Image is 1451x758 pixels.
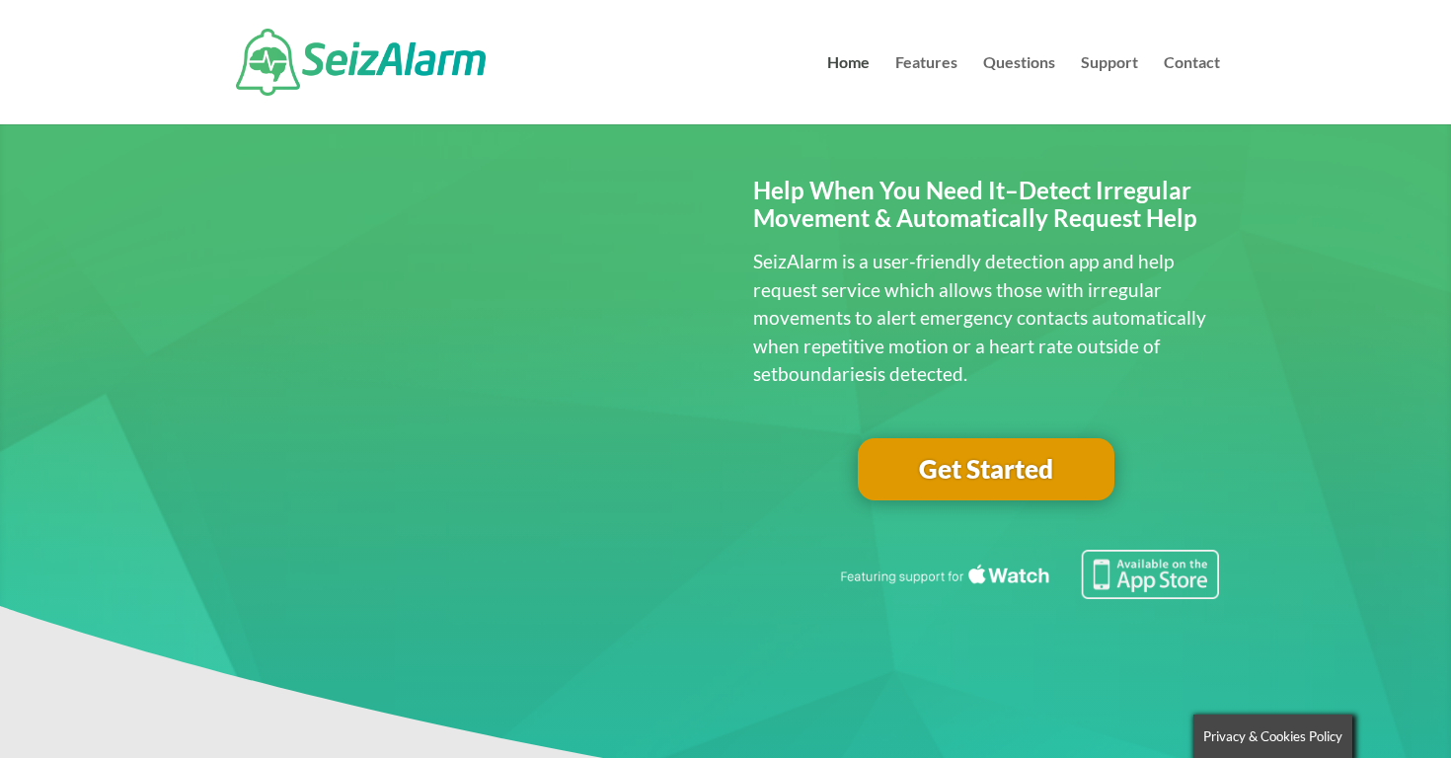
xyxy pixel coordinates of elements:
p: SeizAlarm is a user-friendly detection app and help request service which allows those with irreg... [753,248,1220,389]
span: boundaries [778,362,873,385]
iframe: Help widget launcher [1275,681,1429,736]
img: Seizure detection available in the Apple App Store. [837,550,1220,599]
a: Get Started [858,438,1114,501]
a: Home [827,55,870,124]
a: Features [895,55,957,124]
a: Contact [1164,55,1220,124]
a: Featuring seizure detection support for the Apple Watch [837,580,1220,603]
span: Privacy & Cookies Policy [1203,728,1342,744]
a: Support [1081,55,1138,124]
a: Questions [983,55,1055,124]
h2: Help When You Need It–Detect Irregular Movement & Automatically Request Help [753,177,1220,244]
img: SeizAlarm [236,29,486,96]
